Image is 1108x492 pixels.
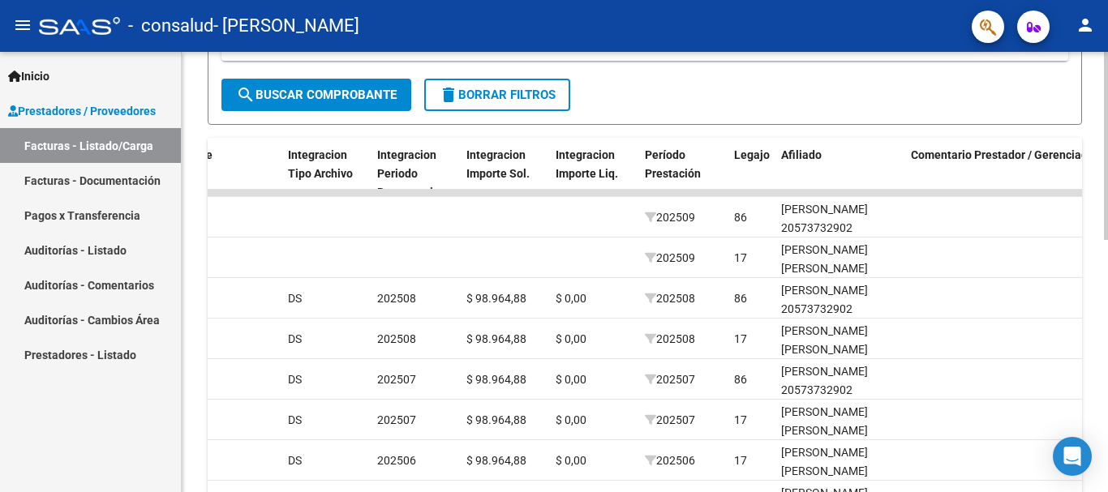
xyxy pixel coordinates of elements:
[288,413,302,426] span: DS
[424,79,570,111] button: Borrar Filtros
[281,138,371,209] datatable-header-cell: Integracion Tipo Archivo
[645,332,695,345] span: 202508
[781,148,822,161] span: Afiliado
[734,411,747,430] div: 17
[556,454,586,467] span: $ 0,00
[377,332,416,345] span: 202508
[8,67,49,85] span: Inicio
[728,138,775,209] datatable-header-cell: Legajo
[734,451,747,470] div: 17
[645,373,695,386] span: 202507
[645,211,695,224] span: 202509
[236,85,256,105] mat-icon: search
[904,138,1107,209] datatable-header-cell: Comentario Prestador / Gerenciador
[466,413,526,426] span: $ 98.964,88
[911,148,1098,161] span: Comentario Prestador / Gerenciador
[135,138,281,209] datatable-header-cell: Comprobante
[377,413,416,426] span: 202507
[556,373,586,386] span: $ 0,00
[781,403,898,458] div: [PERSON_NAME] [PERSON_NAME] 20569573352
[645,148,701,180] span: Período Prestación
[288,148,353,180] span: Integracion Tipo Archivo
[377,373,416,386] span: 202507
[221,79,411,111] button: Buscar Comprobante
[556,332,586,345] span: $ 0,00
[734,208,747,227] div: 86
[645,292,695,305] span: 202508
[236,88,397,102] span: Buscar Comprobante
[734,289,747,308] div: 86
[1053,437,1092,476] div: Open Intercom Messenger
[556,413,586,426] span: $ 0,00
[377,454,416,467] span: 202506
[8,102,156,120] span: Prestadores / Proveedores
[288,292,302,305] span: DS
[781,241,898,296] div: [PERSON_NAME] [PERSON_NAME] 20569573352
[466,454,526,467] span: $ 98.964,88
[466,292,526,305] span: $ 98.964,88
[645,251,695,264] span: 202509
[439,88,556,102] span: Borrar Filtros
[288,332,302,345] span: DS
[556,292,586,305] span: $ 0,00
[734,370,747,389] div: 86
[781,281,898,319] div: [PERSON_NAME] 20573732902
[645,413,695,426] span: 202507
[466,373,526,386] span: $ 98.964,88
[13,15,32,35] mat-icon: menu
[377,292,416,305] span: 202508
[549,138,638,209] datatable-header-cell: Integracion Importe Liq.
[781,362,898,400] div: [PERSON_NAME] 20573732902
[734,249,747,267] div: 17
[781,200,898,237] div: [PERSON_NAME] 20573732902
[439,85,458,105] mat-icon: delete
[638,138,728,209] datatable-header-cell: Período Prestación
[377,148,446,199] span: Integracion Periodo Presentacion
[466,332,526,345] span: $ 98.964,88
[645,454,695,467] span: 202506
[1076,15,1095,35] mat-icon: person
[466,148,530,180] span: Integracion Importe Sol.
[288,373,302,386] span: DS
[556,148,618,180] span: Integracion Importe Liq.
[460,138,549,209] datatable-header-cell: Integracion Importe Sol.
[288,454,302,467] span: DS
[781,322,898,377] div: [PERSON_NAME] [PERSON_NAME] 20569573352
[213,8,359,44] span: - [PERSON_NAME]
[775,138,904,209] datatable-header-cell: Afiliado
[371,138,460,209] datatable-header-cell: Integracion Periodo Presentacion
[734,330,747,349] div: 17
[734,148,770,161] span: Legajo
[128,8,213,44] span: - consalud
